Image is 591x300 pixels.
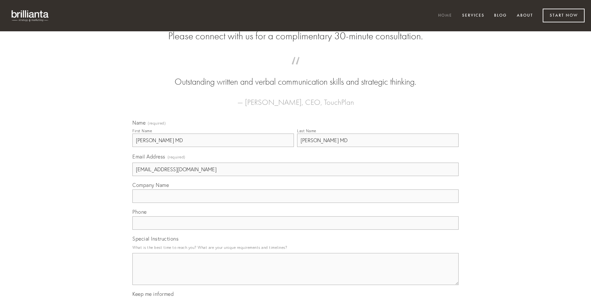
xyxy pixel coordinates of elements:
[132,243,459,252] p: What is the best time to reach you? What are your unique requirements and timelines?
[132,153,165,160] span: Email Address
[132,291,174,297] span: Keep me informed
[132,209,147,215] span: Phone
[143,88,448,109] figcaption: — [PERSON_NAME], CEO, TouchPlan
[143,63,448,88] blockquote: Outstanding written and verbal communication skills and strategic thinking.
[168,153,185,161] span: (required)
[132,128,152,133] div: First Name
[543,9,585,22] a: Start Now
[297,128,316,133] div: Last Name
[143,63,448,76] span: “
[458,11,489,21] a: Services
[6,6,54,25] img: brillianta - research, strategy, marketing
[148,121,166,125] span: (required)
[132,119,146,126] span: Name
[132,182,169,188] span: Company Name
[513,11,537,21] a: About
[490,11,511,21] a: Blog
[132,235,178,242] span: Special Instructions
[132,30,459,42] h2: Please connect with us for a complimentary 30-minute consultation.
[434,11,456,21] a: Home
